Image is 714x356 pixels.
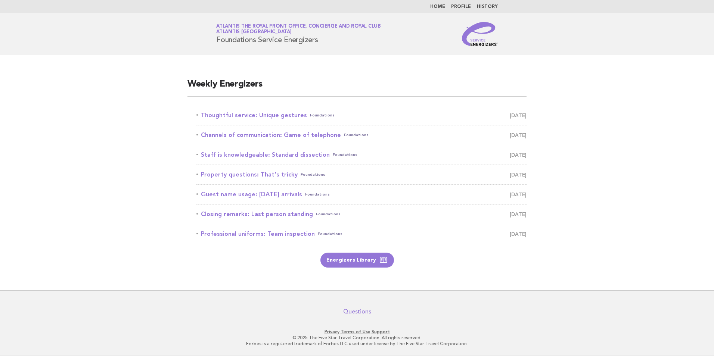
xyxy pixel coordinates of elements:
[320,253,394,268] a: Energizers Library
[510,209,527,219] span: [DATE]
[128,341,586,347] p: Forbes is a registered trademark of Forbes LLC used under license by The Five Star Travel Corpora...
[128,329,586,335] p: · ·
[510,110,527,121] span: [DATE]
[462,22,498,46] img: Service Energizers
[187,78,527,97] h2: Weekly Energizers
[305,189,330,200] span: Foundations
[333,150,357,160] span: Foundations
[216,24,381,44] h1: Foundations Service Energizers
[510,150,527,160] span: [DATE]
[301,169,325,180] span: Foundations
[310,110,335,121] span: Foundations
[372,329,390,334] a: Support
[318,229,342,239] span: Foundations
[344,130,369,140] span: Foundations
[477,4,498,9] a: History
[216,30,292,35] span: Atlantis [GEOGRAPHIC_DATA]
[216,24,381,34] a: Atlantis The Royal Front Office, Concierge and Royal ClubAtlantis [GEOGRAPHIC_DATA]
[196,110,527,121] a: Thoughtful service: Unique gesturesFoundations [DATE]
[510,229,527,239] span: [DATE]
[196,150,527,160] a: Staff is knowledgeable: Standard dissectionFoundations [DATE]
[316,209,341,219] span: Foundations
[510,130,527,140] span: [DATE]
[196,130,527,140] a: Channels of communication: Game of telephoneFoundations [DATE]
[451,4,471,9] a: Profile
[128,335,586,341] p: © 2025 The Five Star Travel Corporation. All rights reserved.
[430,4,445,9] a: Home
[341,329,370,334] a: Terms of Use
[196,209,527,219] a: Closing remarks: Last person standingFoundations [DATE]
[510,189,527,200] span: [DATE]
[510,169,527,180] span: [DATE]
[196,189,527,200] a: Guest name usage: [DATE] arrivalsFoundations [DATE]
[196,229,527,239] a: Professional uniforms: Team inspectionFoundations [DATE]
[196,169,527,180] a: Property questions: That's trickyFoundations [DATE]
[343,308,371,315] a: Questions
[325,329,339,334] a: Privacy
